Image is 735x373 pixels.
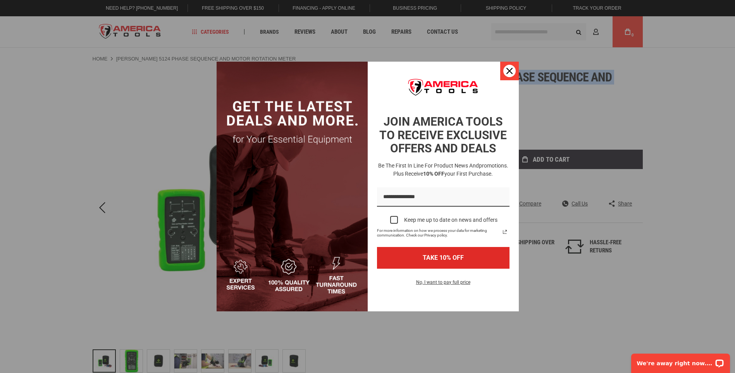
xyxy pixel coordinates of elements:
[377,247,510,268] button: TAKE 10% OFF
[393,162,508,177] span: promotions. Plus receive your first purchase.
[506,68,513,74] svg: close icon
[410,278,477,291] button: No, I want to pay full price
[404,217,497,223] div: Keep me up to date on news and offers
[500,227,510,237] a: Read our Privacy Policy
[379,115,507,155] strong: JOIN AMERICA TOOLS TO RECEIVE EXCLUSIVE OFFERS AND DEALS
[423,171,444,177] strong: 10% OFF
[626,349,735,373] iframe: LiveChat chat widget
[377,228,500,238] span: For more information on how we process your data for marketing communication. Check our Privacy p...
[500,227,510,237] svg: link icon
[375,162,511,178] h3: Be the first in line for product news and
[500,62,519,80] button: Close
[377,187,510,207] input: Email field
